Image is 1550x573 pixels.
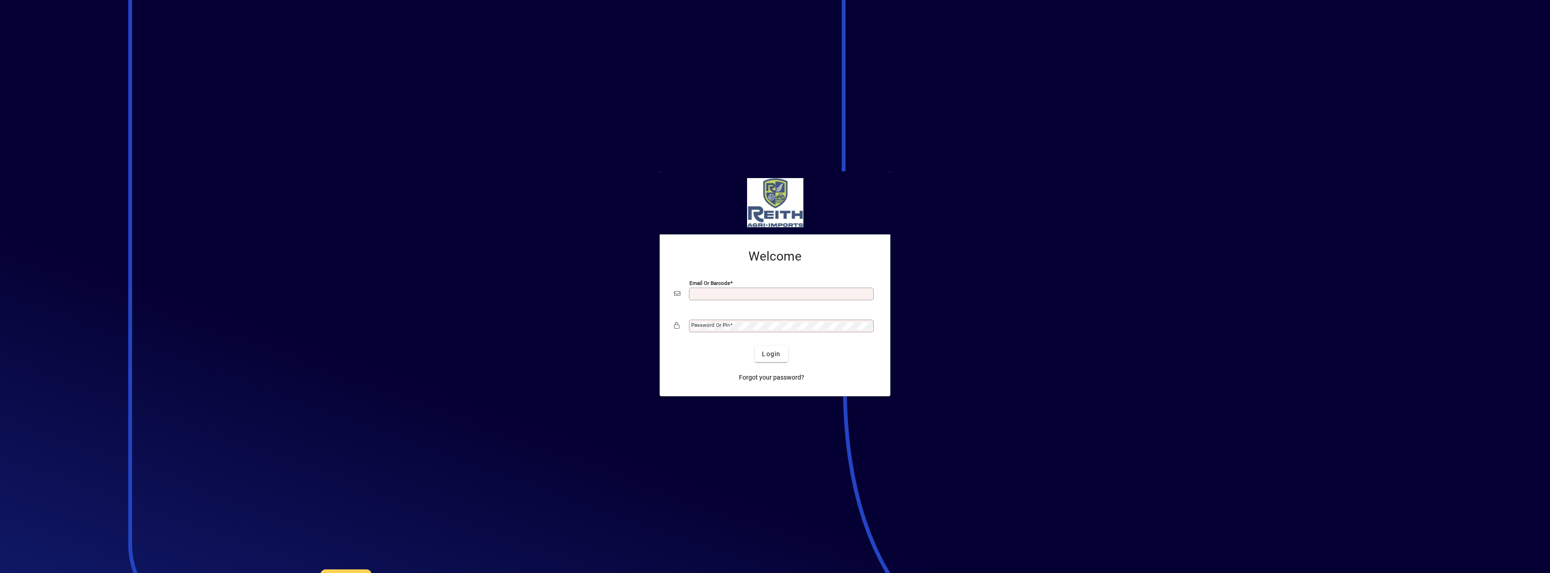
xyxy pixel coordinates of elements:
mat-label: Email or Barcode [689,280,730,286]
mat-label: Password or Pin [691,322,730,328]
button: Login [755,346,788,362]
a: Forgot your password? [735,369,808,385]
h2: Welcome [674,249,876,264]
span: Login [762,349,780,359]
span: Forgot your password? [739,373,804,382]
